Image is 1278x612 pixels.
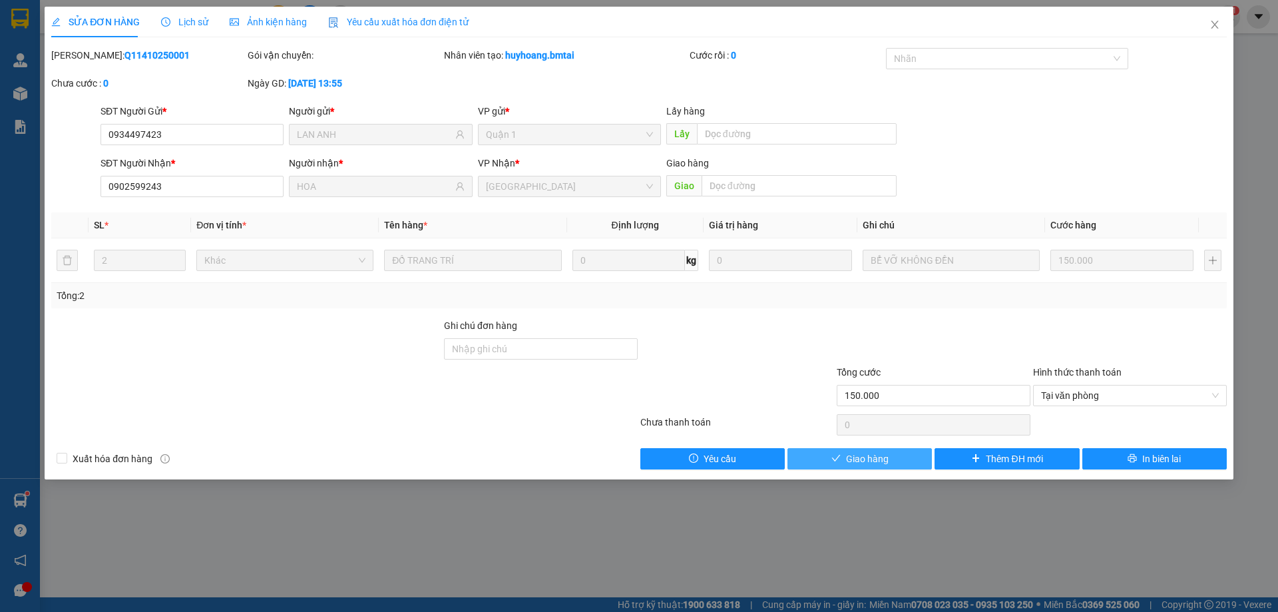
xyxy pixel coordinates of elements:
[160,454,170,463] span: info-circle
[230,17,307,27] span: Ảnh kiện hàng
[196,220,246,230] span: Đơn vị tính
[328,17,339,28] img: icon
[1041,386,1219,406] span: Tại văn phòng
[57,250,78,271] button: delete
[478,104,661,119] div: VP gửi
[1050,220,1096,230] span: Cước hàng
[248,48,441,63] div: Gói vận chuyển:
[328,17,469,27] span: Yêu cầu xuất hóa đơn điện tử
[478,158,515,168] span: VP Nhận
[204,250,365,270] span: Khác
[935,448,1079,469] button: plusThêm ĐH mới
[57,288,493,303] div: Tổng: 2
[156,13,188,27] span: Nhận:
[709,220,758,230] span: Giá trị hàng
[666,175,702,196] span: Giao
[156,11,249,27] div: Quận 1
[248,76,441,91] div: Ngày GD:
[1082,448,1227,469] button: printerIn biên lai
[857,212,1045,238] th: Ghi chú
[51,17,140,27] span: SỬA ĐƠN HÀNG
[455,130,465,139] span: user
[11,57,146,76] div: 0912722333
[1196,7,1233,44] button: Close
[690,48,883,63] div: Cước rồi :
[384,250,561,271] input: VD: Bàn, Ghế
[666,123,697,145] span: Lấy
[704,452,736,466] span: Yêu cầu
[101,104,284,119] div: SĐT Người Gửi
[161,17,170,27] span: clock-circle
[11,11,146,41] div: [GEOGRAPHIC_DATA]
[51,48,245,63] div: [PERSON_NAME]:
[156,27,249,43] div: A Tuấn
[986,452,1042,466] span: Thêm ĐH mới
[1142,452,1181,466] span: In biên lai
[444,338,638,360] input: Ghi chú đơn hàng
[51,17,61,27] span: edit
[639,415,835,438] div: Chưa thanh toán
[1128,454,1137,464] span: printer
[289,156,472,170] div: Người nhận
[846,452,889,466] span: Giao hàng
[297,127,452,142] input: Tên người gửi
[685,250,698,271] span: kg
[384,220,427,230] span: Tên hàng
[731,50,736,61] b: 0
[709,250,852,271] input: 0
[1033,367,1122,378] label: Hình thức thanh toán
[455,182,465,191] span: user
[124,50,190,61] b: Q11410250001
[486,176,653,196] span: Nha Trang
[837,367,881,378] span: Tổng cước
[486,125,653,145] span: Quận 1
[1204,250,1221,271] button: plus
[101,156,284,170] div: SĐT Người Nhận
[1050,250,1193,271] input: 0
[612,220,659,230] span: Định lượng
[289,104,472,119] div: Người gửi
[863,250,1040,271] input: Ghi Chú
[640,448,785,469] button: exclamation-circleYêu cầu
[288,78,342,89] b: [DATE] 13:55
[154,84,250,103] div: 60.000
[11,41,146,57] div: Huy
[444,48,687,63] div: Nhân viên tạo:
[787,448,932,469] button: checkGiao hàng
[831,454,841,464] span: check
[666,158,709,168] span: Giao hàng
[67,452,158,466] span: Xuất hóa đơn hàng
[230,17,239,27] span: picture
[666,106,705,117] span: Lấy hàng
[689,454,698,464] span: exclamation-circle
[971,454,980,464] span: plus
[161,17,208,27] span: Lịch sử
[156,43,249,62] div: 0903885815
[103,78,108,89] b: 0
[94,220,105,230] span: SL
[702,175,897,196] input: Dọc đường
[444,320,517,331] label: Ghi chú đơn hàng
[154,87,172,101] span: CC :
[505,50,574,61] b: huyhoang.bmtai
[11,11,32,25] span: Gửi:
[697,123,897,145] input: Dọc đường
[1209,19,1220,30] span: close
[297,179,452,194] input: Tên người nhận
[51,76,245,91] div: Chưa cước :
